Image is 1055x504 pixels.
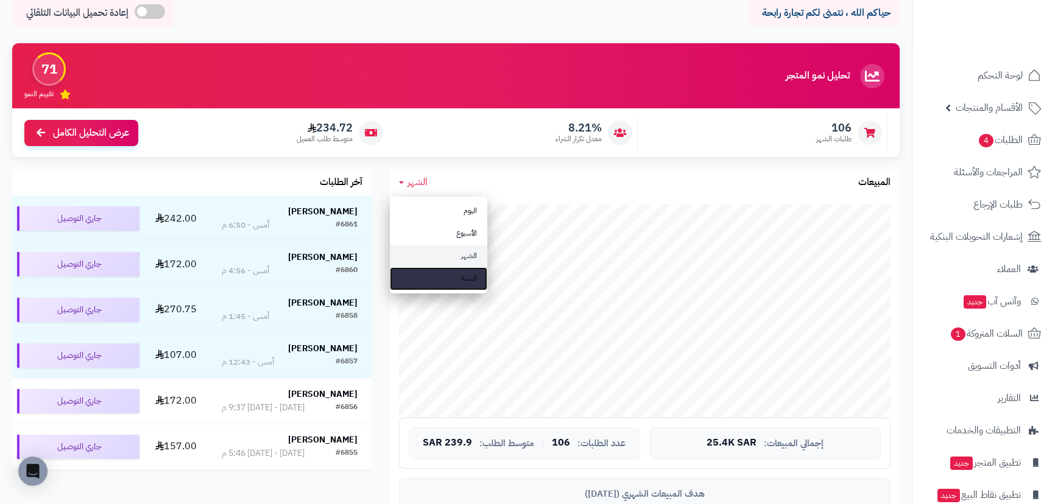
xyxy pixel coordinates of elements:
span: العملاء [997,261,1021,278]
span: 4 [978,133,994,148]
span: أدوات التسويق [968,357,1021,374]
div: Open Intercom Messenger [18,457,48,486]
span: إعادة تحميل البيانات التلقائي [26,6,129,20]
a: الشهر [399,175,428,189]
strong: [PERSON_NAME] [288,433,358,446]
span: 1 [950,327,966,341]
span: الطلبات [978,131,1023,149]
a: الشهر [390,245,487,267]
span: معدل تكرار الشراء [556,134,602,144]
a: طلبات الإرجاع [920,190,1048,219]
strong: [PERSON_NAME] [288,251,358,264]
span: عدد الطلبات: [577,438,626,449]
span: 25.4K SAR [707,438,757,449]
span: السلات المتروكة [950,325,1023,342]
h3: تحليل نمو المتجر [786,71,850,82]
a: الأسبوع [390,222,487,245]
strong: [PERSON_NAME] [288,296,358,309]
h3: المبيعات [858,177,891,188]
span: وآتس آب [962,293,1021,310]
div: أمس - 12:43 م [222,356,274,368]
span: 8.21% [556,121,602,135]
h3: آخر الطلبات [320,177,362,188]
div: #6857 [336,356,358,368]
strong: [PERSON_NAME] [288,205,358,218]
span: تقييم النمو [24,89,54,99]
td: 270.75 [144,287,208,332]
span: لوحة التحكم [978,67,1023,84]
td: 157.00 [144,424,208,469]
strong: [PERSON_NAME] [288,388,358,401]
a: التطبيقات والخدمات [920,416,1048,445]
span: عرض التحليل الكامل [53,126,129,140]
span: 106 [552,438,570,449]
a: وآتس آبجديد [920,287,1048,316]
span: تطبيق نقاط البيع [936,486,1021,503]
div: هدف المبيعات الشهري ([DATE]) [409,488,881,500]
a: أدوات التسويق [920,351,1048,380]
div: #6855 [336,447,358,460]
a: تطبيق المتجرجديد [920,448,1048,477]
span: 106 [816,121,852,135]
a: لوحة التحكم [920,61,1048,90]
div: أمس - 1:45 م [222,310,269,323]
strong: [PERSON_NAME] [288,342,358,355]
span: إجمالي المبيعات: [764,438,824,449]
a: إشعارات التحويلات البنكية [920,222,1048,251]
span: جديد [964,295,986,309]
div: [DATE] - [DATE] 9:37 م [222,402,305,414]
span: طلبات الشهر [816,134,852,144]
div: أمس - 4:56 م [222,265,269,277]
td: 107.00 [144,333,208,378]
span: الأقسام والمنتجات [956,99,1023,116]
span: طلبات الإرجاع [973,196,1023,213]
span: تطبيق المتجر [949,454,1021,471]
span: متوسط طلب العميل [297,134,353,144]
a: العملاء [920,254,1048,284]
td: 242.00 [144,196,208,241]
div: جاري التوصيل [17,298,139,322]
span: | [542,438,545,447]
div: جاري التوصيل [17,252,139,276]
span: جديد [937,489,960,502]
td: 172.00 [144,242,208,287]
div: #6858 [336,310,358,323]
p: حياكم الله ، نتمنى لكم تجارة رابحة [757,6,891,20]
img: logo-2.png [972,16,1043,42]
span: التقارير [998,390,1021,407]
a: الطلبات4 [920,125,1048,155]
div: #6856 [336,402,358,414]
span: متوسط الطلب: [479,438,534,449]
a: السلات المتروكة1 [920,319,1048,348]
span: المراجعات والأسئلة [954,164,1023,181]
span: 239.9 SAR [423,438,472,449]
a: اليوم [390,200,487,222]
span: التطبيقات والخدمات [947,422,1021,439]
div: أمس - 6:50 م [222,219,269,231]
div: جاري التوصيل [17,389,139,413]
a: المراجعات والأسئلة [920,158,1048,187]
div: #6860 [336,265,358,277]
div: جاري التوصيل [17,206,139,231]
span: الشهر [408,175,428,189]
a: التقارير [920,383,1048,413]
a: السنة [390,267,487,290]
a: عرض التحليل الكامل [24,120,138,146]
div: #6861 [336,219,358,231]
div: جاري التوصيل [17,343,139,368]
span: 234.72 [297,121,353,135]
div: جاري التوصيل [17,435,139,459]
span: جديد [950,457,973,470]
div: [DATE] - [DATE] 5:46 م [222,447,305,460]
span: إشعارات التحويلات البنكية [930,228,1023,245]
td: 172.00 [144,379,208,424]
